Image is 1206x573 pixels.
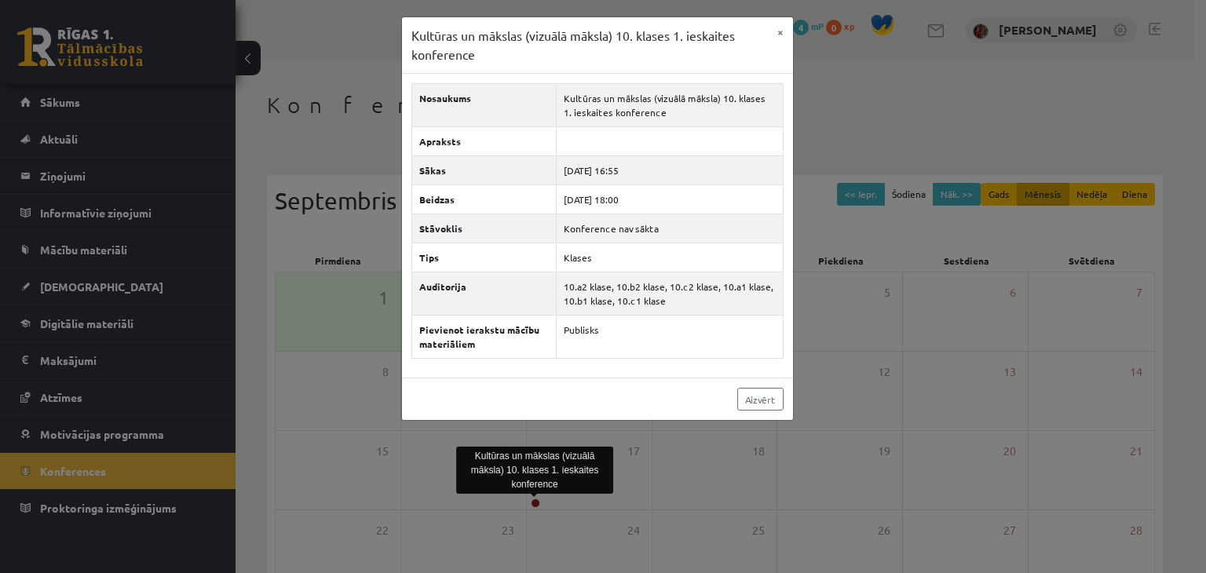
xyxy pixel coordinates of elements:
th: Auditorija [411,272,557,316]
td: Klases [557,243,783,272]
th: Sākas [411,156,557,185]
h3: Kultūras un mākslas (vizuālā māksla) 10. klases 1. ieskaites konference [411,27,768,64]
th: Tips [411,243,557,272]
td: 10.a2 klase, 10.b2 klase, 10.c2 klase, 10.a1 klase, 10.b1 klase, 10.c1 klase [557,272,783,316]
a: Aizvērt [737,388,784,411]
td: Publisks [557,316,783,359]
td: [DATE] 18:00 [557,185,783,214]
button: × [768,17,793,47]
th: Nosaukums [411,84,557,127]
th: Apraksts [411,127,557,156]
th: Pievienot ierakstu mācību materiāliem [411,316,557,359]
td: Konference nav sākta [557,214,783,243]
div: Kultūras un mākslas (vizuālā māksla) 10. klases 1. ieskaites konference [456,447,613,494]
th: Beidzas [411,185,557,214]
td: Kultūras un mākslas (vizuālā māksla) 10. klases 1. ieskaites konference [557,84,783,127]
td: [DATE] 16:55 [557,156,783,185]
th: Stāvoklis [411,214,557,243]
